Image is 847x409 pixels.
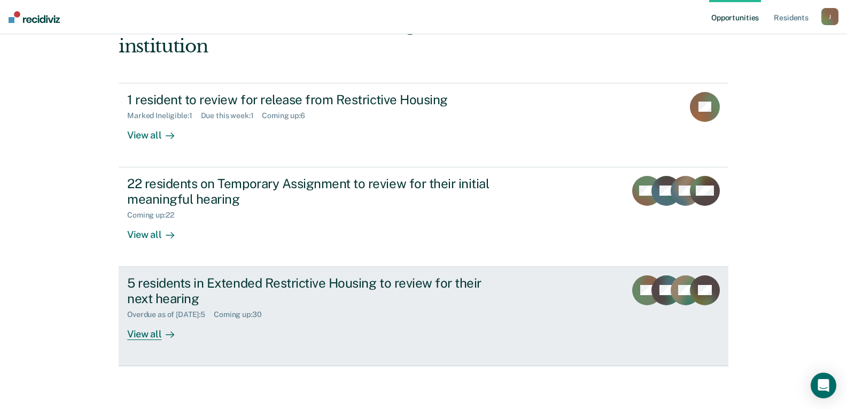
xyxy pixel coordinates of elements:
[127,220,187,241] div: View all
[127,120,187,141] div: View all
[201,111,262,120] div: Due this week : 1
[127,92,502,107] div: 1 resident to review for release from Restrictive Housing
[127,111,200,120] div: Marked Ineligible : 1
[119,13,607,57] div: Hi. We’ve found some outstanding items across 1 institution
[214,310,270,319] div: Coming up : 30
[119,267,728,366] a: 5 residents in Extended Restrictive Housing to review for their next hearingOverdue as of [DATE]:...
[127,275,502,306] div: 5 residents in Extended Restrictive Housing to review for their next hearing
[119,167,728,267] a: 22 residents on Temporary Assignment to review for their initial meaningful hearingComing up:22Vi...
[127,176,502,207] div: 22 residents on Temporary Assignment to review for their initial meaningful hearing
[127,211,182,220] div: Coming up : 22
[821,8,838,25] button: J
[262,111,314,120] div: Coming up : 6
[119,83,728,167] a: 1 resident to review for release from Restrictive HousingMarked Ineligible:1Due this week:1Coming...
[9,11,60,23] img: Recidiviz
[127,319,187,340] div: View all
[811,373,836,398] div: Open Intercom Messenger
[127,310,214,319] div: Overdue as of [DATE] : 5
